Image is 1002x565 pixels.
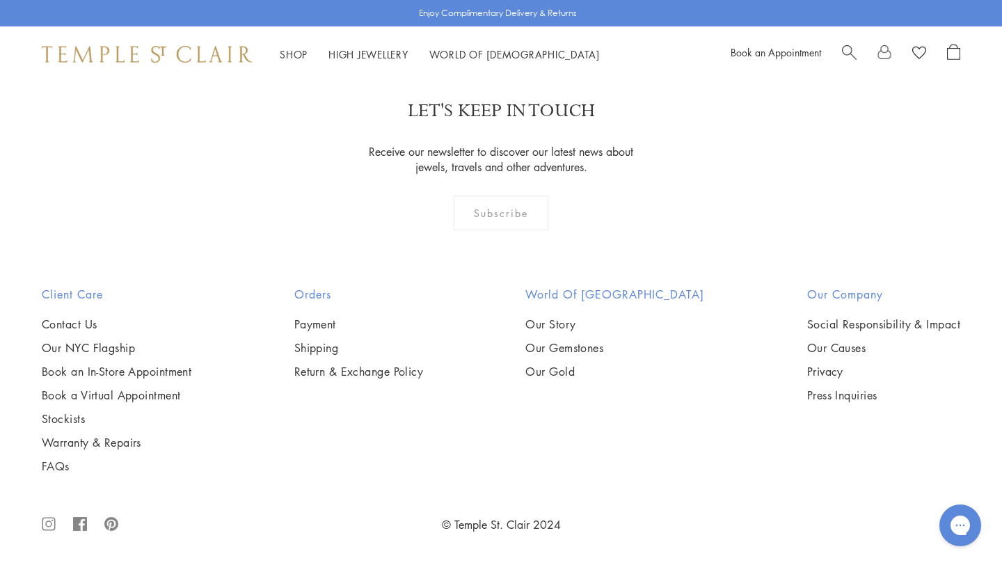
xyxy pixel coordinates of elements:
[280,47,308,61] a: ShopShop
[360,144,642,175] p: Receive our newsletter to discover our latest news about jewels, travels and other adventures.
[807,340,960,356] a: Our Causes
[932,500,988,551] iframe: Gorgias live chat messenger
[807,388,960,403] a: Press Inquiries
[525,317,704,332] a: Our Story
[294,286,424,303] h2: Orders
[807,286,960,303] h2: Our Company
[842,44,857,65] a: Search
[280,46,600,63] nav: Main navigation
[294,317,424,332] a: Payment
[454,196,549,230] div: Subscribe
[408,99,595,123] p: LET'S KEEP IN TOUCH
[42,435,191,450] a: Warranty & Repairs
[807,364,960,379] a: Privacy
[328,47,408,61] a: High JewelleryHigh Jewellery
[912,44,926,65] a: View Wishlist
[42,411,191,427] a: Stockists
[42,286,191,303] h2: Client Care
[42,459,191,474] a: FAQs
[731,45,821,59] a: Book an Appointment
[42,317,191,332] a: Contact Us
[525,286,704,303] h2: World of [GEOGRAPHIC_DATA]
[807,317,960,332] a: Social Responsibility & Impact
[947,44,960,65] a: Open Shopping Bag
[42,340,191,356] a: Our NYC Flagship
[42,388,191,403] a: Book a Virtual Appointment
[42,364,191,379] a: Book an In-Store Appointment
[525,340,704,356] a: Our Gemstones
[419,6,577,20] p: Enjoy Complimentary Delivery & Returns
[442,517,561,532] a: © Temple St. Clair 2024
[294,364,424,379] a: Return & Exchange Policy
[42,46,252,63] img: Temple St. Clair
[294,340,424,356] a: Shipping
[525,364,704,379] a: Our Gold
[429,47,600,61] a: World of [DEMOGRAPHIC_DATA]World of [DEMOGRAPHIC_DATA]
